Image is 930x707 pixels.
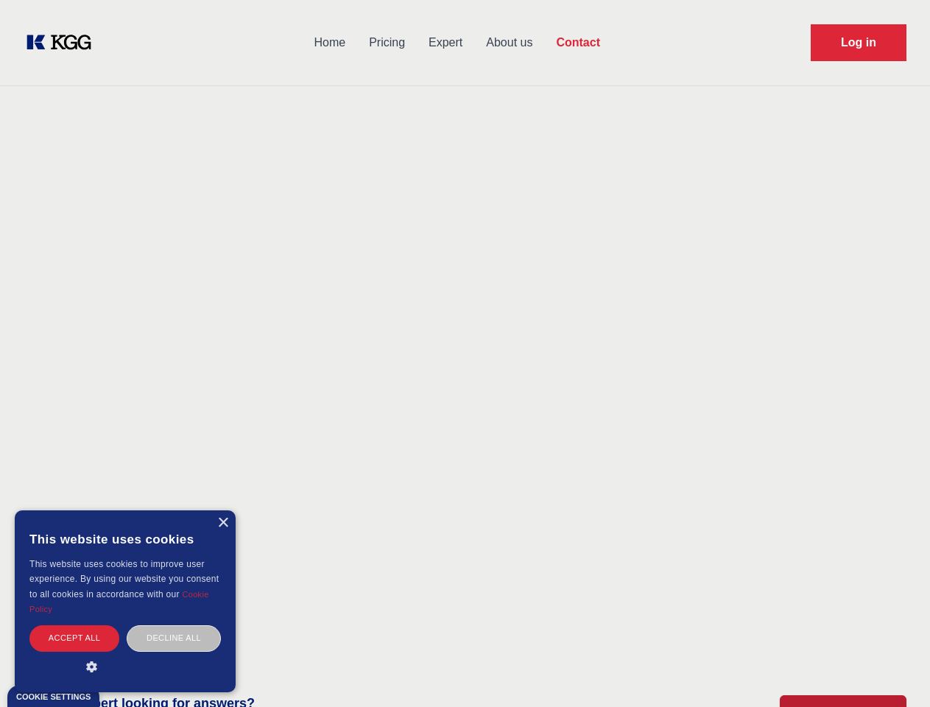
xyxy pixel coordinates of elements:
[29,590,209,613] a: Cookie Policy
[217,518,228,529] div: Close
[29,521,221,557] div: This website uses cookies
[16,693,91,701] div: Cookie settings
[811,24,906,61] a: Request Demo
[417,24,474,62] a: Expert
[856,636,930,707] iframe: Chat Widget
[474,24,544,62] a: About us
[127,625,221,651] div: Decline all
[24,31,103,54] a: KOL Knowledge Platform: Talk to Key External Experts (KEE)
[29,625,119,651] div: Accept all
[29,559,219,599] span: This website uses cookies to improve user experience. By using our website you consent to all coo...
[357,24,417,62] a: Pricing
[302,24,357,62] a: Home
[544,24,612,62] a: Contact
